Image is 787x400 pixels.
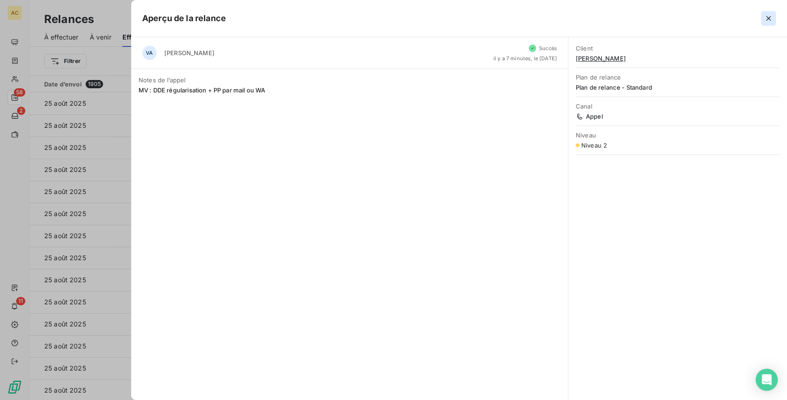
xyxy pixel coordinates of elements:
[576,74,780,81] span: Plan de relance
[142,12,226,25] h5: Aperçu de la relance
[576,45,780,52] span: Client
[493,56,557,61] span: il y a 7 minutes, le [DATE]
[581,142,607,149] span: Niveau 2
[576,84,780,91] span: Plan de relance - Standard
[576,131,780,139] span: Niveau
[576,103,780,110] span: Canal
[139,86,561,94] span: MV : DDE régularisation + PP par mail ou WA
[164,49,214,57] span: [PERSON_NAME]
[539,46,557,51] span: Succès
[142,46,157,60] div: VA
[576,113,780,120] span: Appel
[756,369,778,391] div: Open Intercom Messenger
[139,76,561,84] span: Notes de l’appel
[576,55,780,62] span: [PERSON_NAME]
